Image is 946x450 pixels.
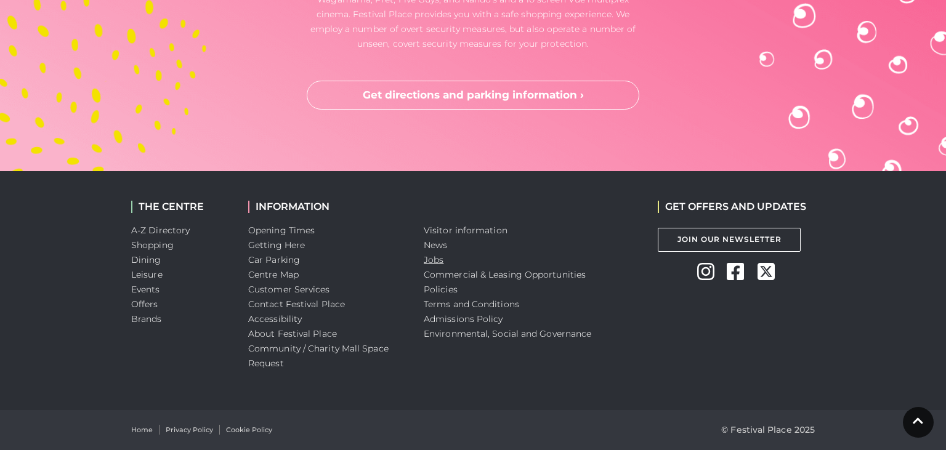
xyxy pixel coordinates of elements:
[248,225,315,236] a: Opening Times
[424,239,447,251] a: News
[721,422,815,437] p: © Festival Place 2025
[166,425,213,435] a: Privacy Policy
[248,284,330,295] a: Customer Services
[248,313,302,324] a: Accessibility
[424,299,519,310] a: Terms and Conditions
[248,254,300,265] a: Car Parking
[424,328,591,339] a: Environmental, Social and Governance
[131,299,158,310] a: Offers
[424,284,458,295] a: Policies
[424,254,443,265] a: Jobs
[248,299,345,310] a: Contact Festival Place
[131,425,153,435] a: Home
[248,343,389,369] a: Community / Charity Mall Space Request
[131,313,162,324] a: Brands
[248,239,305,251] a: Getting Here
[248,201,405,212] h2: INFORMATION
[131,284,160,295] a: Events
[424,313,503,324] a: Admissions Policy
[307,81,639,110] a: Get directions and parking information ›
[131,201,230,212] h2: THE CENTRE
[131,239,174,251] a: Shopping
[131,225,190,236] a: A-Z Directory
[248,328,337,339] a: About Festival Place
[131,269,163,280] a: Leisure
[226,425,272,435] a: Cookie Policy
[658,201,806,212] h2: GET OFFERS AND UPDATES
[658,228,801,252] a: Join Our Newsletter
[131,254,161,265] a: Dining
[424,225,507,236] a: Visitor information
[424,269,586,280] a: Commercial & Leasing Opportunities
[248,269,299,280] a: Centre Map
